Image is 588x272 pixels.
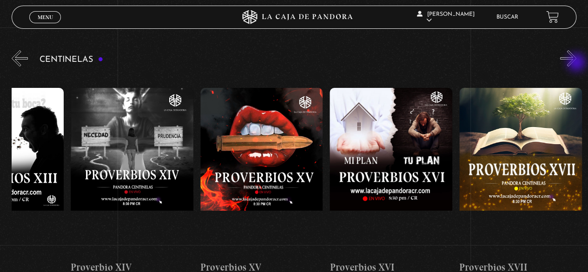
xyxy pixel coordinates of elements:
[34,22,56,28] span: Cerrar
[546,11,559,23] a: View your shopping cart
[560,50,576,66] button: Next
[12,50,28,66] button: Previous
[38,14,53,20] span: Menu
[40,55,103,64] h3: Centinelas
[496,14,518,20] a: Buscar
[417,12,475,23] span: [PERSON_NAME]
